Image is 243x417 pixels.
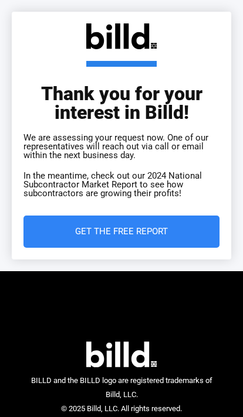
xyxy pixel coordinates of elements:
p: We are assessing your request now. One of our representatives will reach out via call or email wi... [23,134,220,160]
span: BILLD and the BILLD logo are registered trademarks of Billd, LLC. © 2025 Billd, LLC. All rights r... [31,376,212,413]
span: Get the Free Report [75,227,168,236]
p: In the meantime, check out our 2024 National Subcontractor Market Report to see how subcontractor... [23,172,220,198]
h1: Thank you for your interest in Billd! [23,61,220,122]
a: Get the Free Report [23,216,220,248]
